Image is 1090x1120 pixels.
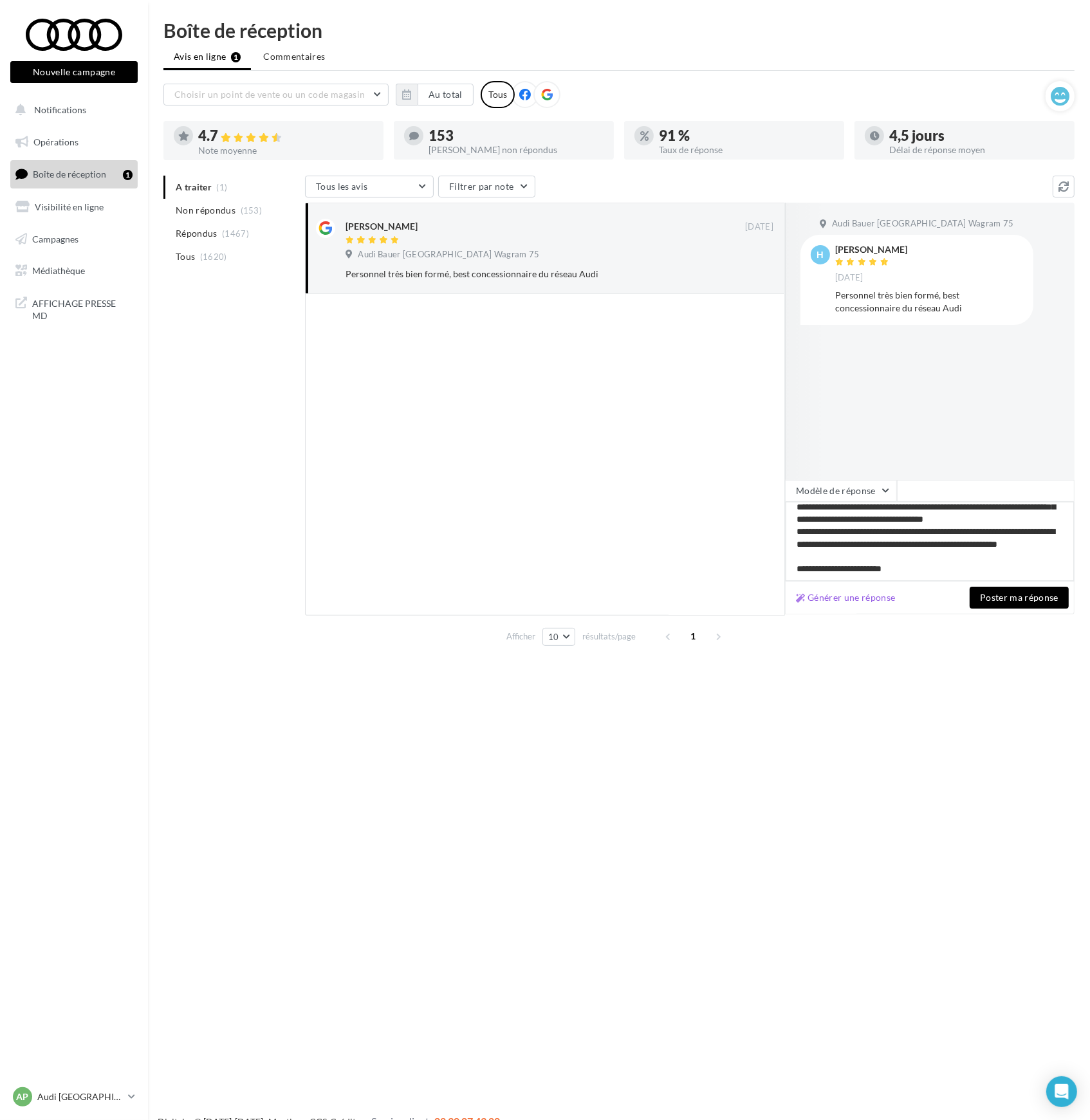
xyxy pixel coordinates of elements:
span: Campagnes [32,233,79,244]
span: Boîte de réception [33,169,106,179]
span: 10 [548,632,559,642]
div: [PERSON_NAME] [346,220,418,233]
span: Répondus [176,227,217,240]
button: Tous les avis [305,176,434,197]
a: Boîte de réception1 [8,160,140,188]
div: Taux de réponse [659,145,834,154]
button: Au total [396,84,474,106]
span: 1 [683,626,704,647]
span: (153) [241,205,263,216]
button: Générer une réponse [791,590,901,605]
button: Poster ma réponse [970,587,1069,609]
div: 4.7 [198,129,373,143]
span: h [817,248,824,261]
span: AP [17,1090,29,1103]
a: Médiathèque [8,257,140,284]
span: Non répondus [176,204,236,217]
span: (1467) [222,228,249,239]
span: (1620) [200,252,227,262]
span: Tous [176,250,195,263]
button: 10 [542,628,575,646]
span: [DATE] [745,221,773,233]
p: Audi [GEOGRAPHIC_DATA] 17 [37,1090,123,1103]
div: Personnel très bien formé, best concessionnaire du réseau Audi [346,268,690,280]
button: Au total [418,84,474,106]
span: Choisir un point de vente ou un code magasin [174,89,365,100]
div: Note moyenne [198,146,373,155]
span: AFFICHAGE PRESSE MD [32,295,133,322]
span: Opérations [33,136,79,147]
span: Tous les avis [316,181,368,192]
span: Audi Bauer [GEOGRAPHIC_DATA] Wagram 75 [358,249,539,261]
div: 4,5 jours [889,129,1064,143]
div: [PERSON_NAME] [835,245,907,254]
div: 91 % [659,129,834,143]
a: AP Audi [GEOGRAPHIC_DATA] 17 [10,1085,138,1109]
div: [PERSON_NAME] non répondus [429,145,604,154]
div: Tous [481,81,515,108]
div: Délai de réponse moyen [889,145,1064,154]
a: Opérations [8,129,140,156]
button: Modèle de réponse [785,480,897,502]
span: Visibilité en ligne [35,201,104,212]
span: Commentaires [263,50,325,63]
a: Visibilité en ligne [8,194,140,221]
span: Audi Bauer [GEOGRAPHIC_DATA] Wagram 75 [832,218,1013,230]
div: 153 [429,129,604,143]
div: 1 [123,170,133,180]
button: Choisir un point de vente ou un code magasin [163,84,389,106]
button: Filtrer par note [438,176,535,197]
div: Personnel très bien formé, best concessionnaire du réseau Audi [835,289,1023,315]
a: Campagnes [8,226,140,253]
span: Afficher [506,630,535,643]
span: [DATE] [835,272,864,284]
button: Nouvelle campagne [10,61,138,83]
span: résultats/page [582,630,636,643]
span: Médiathèque [32,265,85,276]
span: Notifications [34,104,86,115]
button: Notifications [8,96,135,124]
div: Open Intercom Messenger [1046,1076,1077,1107]
a: AFFICHAGE PRESSE MD [8,289,140,327]
div: Boîte de réception [163,21,1075,40]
